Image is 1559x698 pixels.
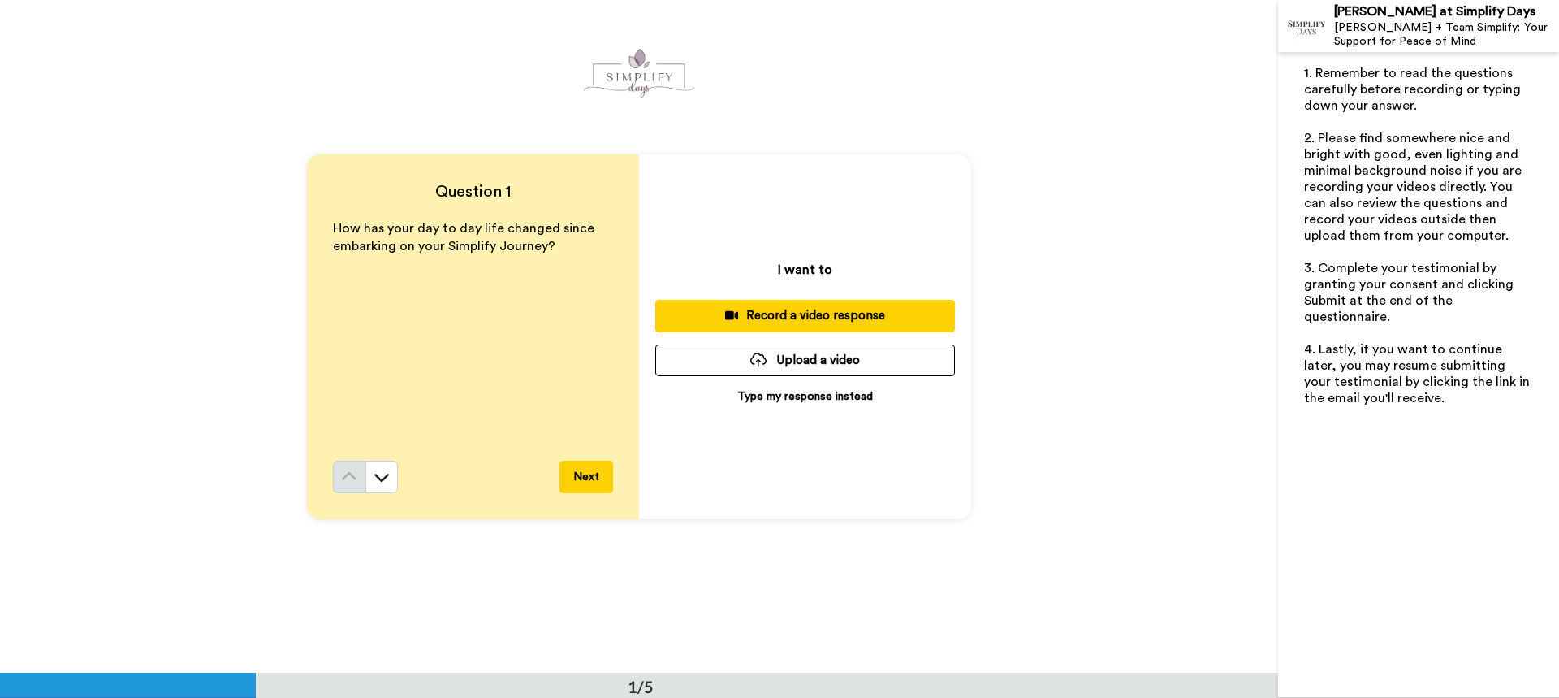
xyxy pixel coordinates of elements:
[737,388,873,405] p: Type my response instead
[602,675,680,698] div: 1/5
[655,345,955,376] button: Upload a video
[1304,262,1517,323] span: 3. Complete your testimonial by granting your consent and clicking Submit at the end of the quest...
[655,300,955,332] button: Record a video response
[1304,67,1524,112] span: 1. Remember to read the questions carefully before recording or typing down your answer.
[559,461,613,493] button: Next
[778,260,832,280] p: I want to
[1334,21,1558,49] div: [PERSON_NAME] + Team Simplify: Your Support for Peace of Mind
[1304,343,1533,405] span: 4. Lastly, if you want to continue later, you may resume submitting your testimonial by clicking ...
[668,307,942,324] div: Record a video response
[1334,4,1558,20] div: [PERSON_NAME] at Simplify Days
[333,180,613,203] h4: Question 1
[333,222,598,254] span: How has your day to day life changed since embarking on your Simplify Journey?
[1304,132,1525,242] span: 2. Please find somewhere nice and bright with good, even lighting and minimal background noise if...
[1287,7,1326,46] img: Profile Image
